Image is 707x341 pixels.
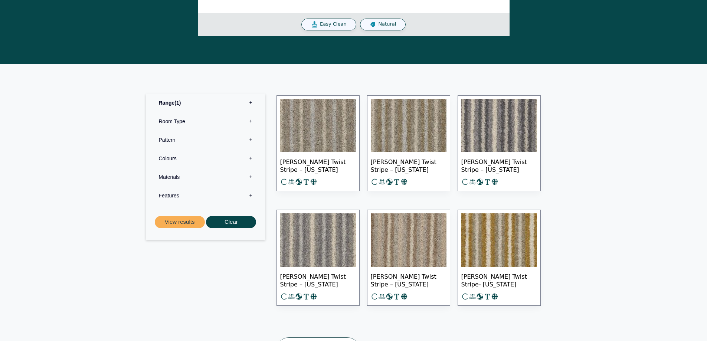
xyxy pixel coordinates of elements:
[371,152,446,178] span: [PERSON_NAME] Twist Stripe – [US_STATE]
[371,213,446,267] img: Tomkinson Twist - Oklahoma
[320,21,347,27] span: Easy Clean
[461,213,537,267] img: Tomkinson Twist - Alabama stripe
[367,95,450,191] a: [PERSON_NAME] Twist Stripe – [US_STATE]
[151,131,260,149] label: Pattern
[280,213,356,267] img: Tomkinson Twist stripe - New York
[174,100,181,106] span: 1
[378,21,396,27] span: Natural
[371,267,446,293] span: [PERSON_NAME] Twist Stripe – [US_STATE]
[458,95,541,191] a: [PERSON_NAME] Twist Stripe – [US_STATE]
[461,267,537,293] span: [PERSON_NAME] Twist Stripe- [US_STATE]
[280,152,356,178] span: [PERSON_NAME] Twist Stripe – [US_STATE]
[276,210,360,306] a: [PERSON_NAME] Twist Stripe – [US_STATE]
[461,99,537,153] img: Tomkinson Twist - Idaho stripe
[151,94,260,112] label: Range
[280,267,356,293] span: [PERSON_NAME] Twist Stripe – [US_STATE]
[151,186,260,205] label: Features
[151,168,260,186] label: Materials
[276,95,360,191] a: [PERSON_NAME] Twist Stripe – [US_STATE]
[280,99,356,153] img: Tomkinson Twist - Tennessee stripe
[155,216,205,228] button: View results
[367,210,450,306] a: [PERSON_NAME] Twist Stripe – [US_STATE]
[206,216,256,228] button: Clear
[458,210,541,306] a: [PERSON_NAME] Twist Stripe- [US_STATE]
[151,112,260,131] label: Room Type
[461,152,537,178] span: [PERSON_NAME] Twist Stripe – [US_STATE]
[151,149,260,168] label: Colours
[371,99,446,153] img: Tomkinson Twist stripe - Texas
